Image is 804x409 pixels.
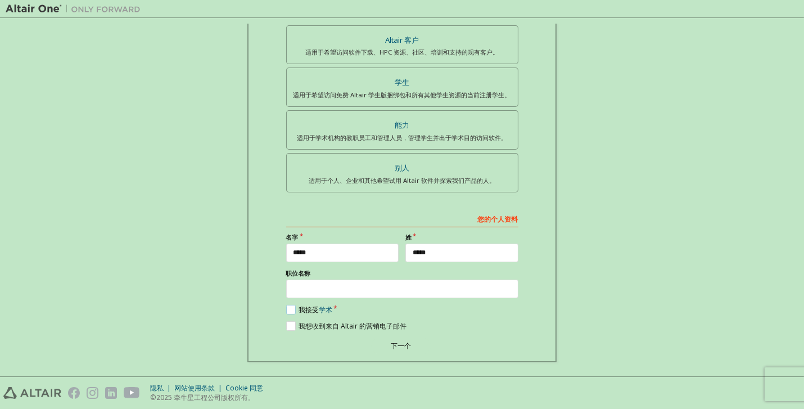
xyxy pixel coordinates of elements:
font: 2025 牵牛星工程公司版权所有。 [156,393,255,402]
div: 网站使用条款 [174,384,225,393]
div: 能力 [293,118,511,133]
div: 适用于学术机构的教职员工和管理人员，管理学生并出于学术目的访问软件。 [293,133,511,142]
img: youtube.svg [124,387,140,399]
img: facebook.svg [68,387,80,399]
div: Cookie 同意 [225,384,270,393]
p: © [150,393,270,402]
img: 牵牛星一号 [6,3,146,15]
label: 我想收到来自 Altair 的营销电子邮件 [286,321,406,331]
div: 适用于希望访问免费 Altair 学生版捆绑包和所有其他学生资源的当前注册学生。 [293,91,511,100]
div: 您的个人资料 [286,209,518,227]
a: 学术 [319,305,332,314]
div: 别人 [293,160,511,176]
label: 我接受 [286,305,332,314]
div: Altair 客户 [293,33,511,48]
div: 适用于个人、企业和其他希望试用 Altair 软件并探索我们产品的人。 [293,176,511,185]
img: linkedin.svg [105,387,117,399]
label: 姓 [405,233,518,242]
div: 适用于希望访问软件下载、HPC 资源、社区、培训和支持的现有客户。 [293,48,511,57]
img: instagram.svg [87,387,98,399]
div: 学生 [293,75,511,91]
img: altair_logo.svg [3,387,61,399]
label: 职位名称 [286,269,518,278]
div: Read and acccept EULA to continue [286,338,518,354]
div: 隐私 [150,384,174,393]
label: 名字 [286,233,399,242]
